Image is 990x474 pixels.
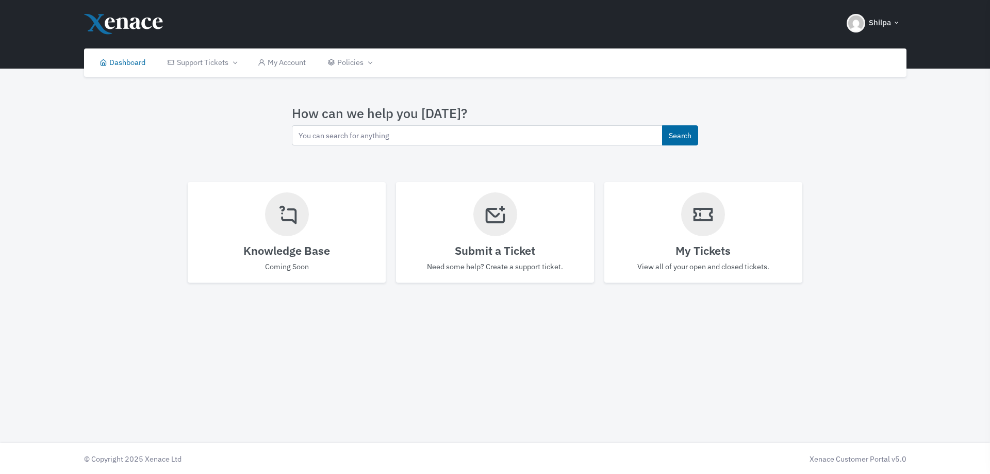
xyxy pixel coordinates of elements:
[847,14,865,32] img: Header Avatar
[156,48,247,77] a: Support Tickets
[292,106,698,121] h3: How can we help you [DATE]?
[292,125,663,145] input: You can search for anything
[500,453,906,465] div: Xenace Customer Portal v5.0
[840,5,906,41] button: Shilpa
[869,17,891,29] span: Shilpa
[406,244,584,257] h4: Submit a Ticket
[662,125,698,145] button: Search
[615,244,792,257] h4: My Tickets
[396,182,594,283] a: Submit a Ticket Need some help? Create a support ticket.
[406,261,584,272] p: Need some help? Create a support ticket.
[198,244,375,257] h4: Knowledge Base
[317,48,382,77] a: Policies
[198,261,375,272] p: Coming Soon
[604,182,802,283] a: My Tickets View all of your open and closed tickets.
[188,182,386,283] a: Knowledge Base Coming Soon
[89,48,157,77] a: Dashboard
[79,453,496,465] div: © Copyright 2025 Xenace Ltd
[615,261,792,272] p: View all of your open and closed tickets.
[247,48,317,77] a: My Account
